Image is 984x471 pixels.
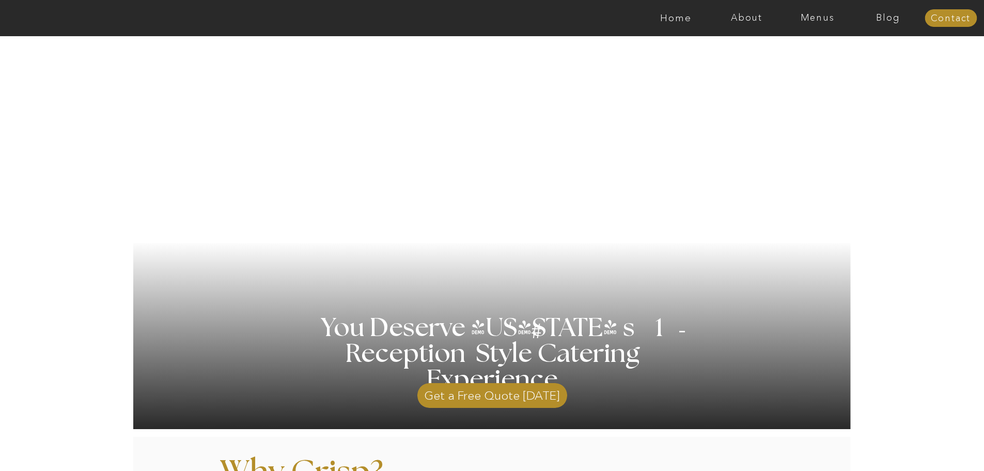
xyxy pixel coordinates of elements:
[508,321,567,351] h3: #
[285,315,700,393] h1: You Deserve [US_STATE] s 1 Reception Style Catering Experience
[925,13,977,24] a: Contact
[641,13,711,23] a: Home
[782,13,853,23] a: Menus
[853,13,924,23] a: Blog
[711,13,782,23] a: About
[659,303,689,362] h3: '
[417,378,567,408] a: Get a Free Quote [DATE]
[489,316,532,342] h3: '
